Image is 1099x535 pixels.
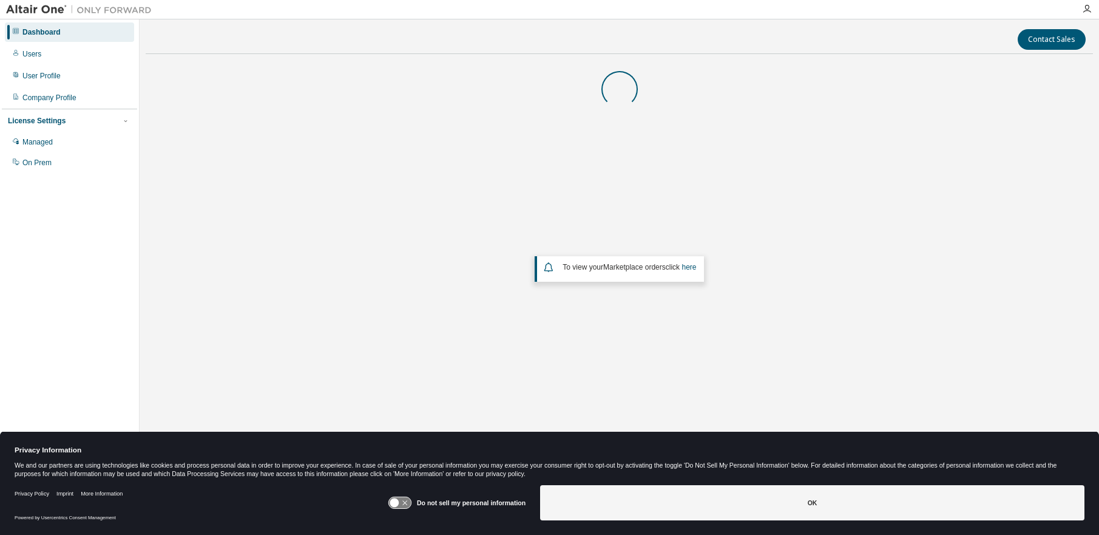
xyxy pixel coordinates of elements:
div: Dashboard [22,27,61,37]
div: Company Profile [22,93,76,103]
div: License Settings [8,116,66,126]
em: Marketplace orders [603,263,666,271]
button: Contact Sales [1018,29,1086,50]
div: Managed [22,137,53,147]
img: Altair One [6,4,158,16]
div: User Profile [22,71,61,81]
div: Users [22,49,41,59]
a: here [681,263,696,271]
span: To view your click [563,263,696,271]
div: On Prem [22,158,52,168]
